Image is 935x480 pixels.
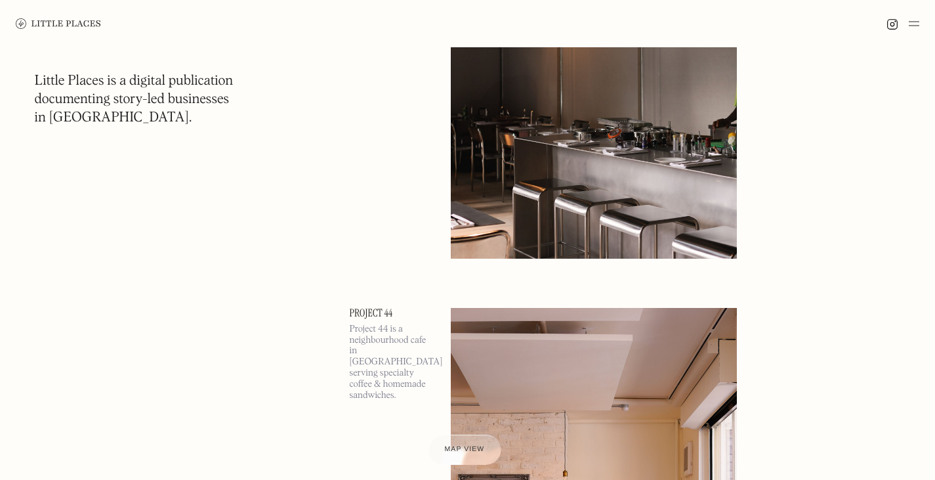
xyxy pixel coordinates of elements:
[35,72,234,127] h1: Little Places is a digital publication documenting story-led businesses in [GEOGRAPHIC_DATA].
[350,324,435,401] p: Project 44 is a neighbourhood cafe in [GEOGRAPHIC_DATA] serving specialty coffee & homemade sandw...
[350,308,435,318] a: Project 44
[445,446,485,454] span: Map view
[428,435,501,465] a: Map view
